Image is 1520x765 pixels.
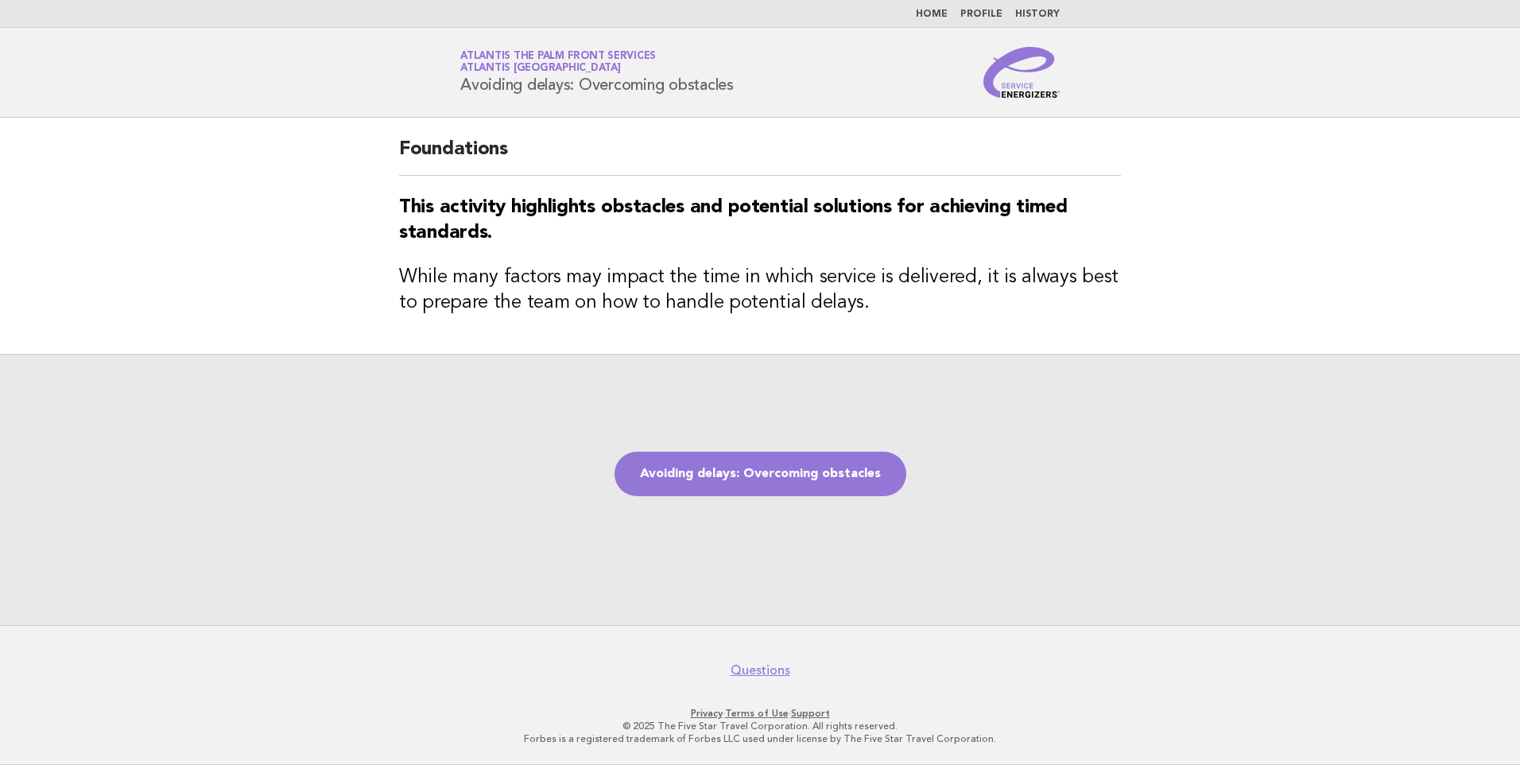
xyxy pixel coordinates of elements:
[399,265,1121,316] h3: While many factors may impact the time in which service is delivered, it is always best to prepar...
[983,47,1060,98] img: Service Energizers
[460,52,734,93] h1: Avoiding delays: Overcoming obstacles
[960,10,1002,19] a: Profile
[916,10,948,19] a: Home
[460,64,621,74] span: Atlantis [GEOGRAPHIC_DATA]
[399,198,1068,243] strong: This activity highlights obstacles and potential solutions for achieving timed standards.
[731,662,790,678] a: Questions
[615,452,906,496] a: Avoiding delays: Overcoming obstacles
[399,137,1121,176] h2: Foundations
[273,707,1247,720] p: · ·
[791,708,830,719] a: Support
[273,732,1247,745] p: Forbes is a registered trademark of Forbes LLC used under license by The Five Star Travel Corpora...
[460,51,656,73] a: Atlantis The Palm Front ServicesAtlantis [GEOGRAPHIC_DATA]
[273,720,1247,732] p: © 2025 The Five Star Travel Corporation. All rights reserved.
[1015,10,1060,19] a: History
[725,708,789,719] a: Terms of Use
[691,708,723,719] a: Privacy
